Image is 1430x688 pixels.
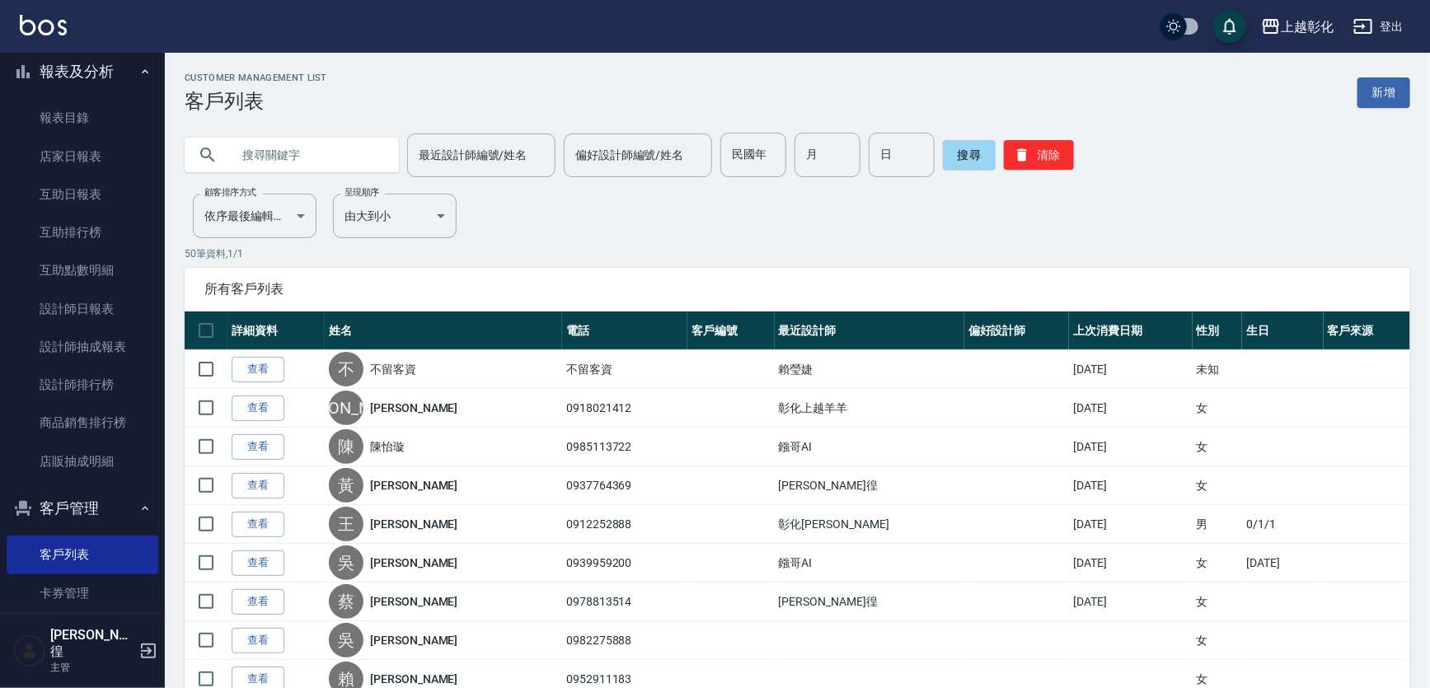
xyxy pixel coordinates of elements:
[775,466,964,505] td: [PERSON_NAME]徨
[1193,544,1243,583] td: 女
[775,311,964,350] th: 最近設計師
[7,251,158,289] a: 互助點數明細
[1213,10,1246,43] button: save
[562,544,687,583] td: 0939959200
[1004,140,1074,170] button: 清除
[329,584,363,619] div: 蔡
[231,133,386,177] input: 搜尋關鍵字
[1069,428,1193,466] td: [DATE]
[185,246,1410,261] p: 50 筆資料, 1 / 1
[562,466,687,505] td: 0937764369
[1193,428,1243,466] td: 女
[775,544,964,583] td: 鏹哥AI
[1254,10,1340,44] button: 上越彰化
[329,507,363,541] div: 王
[193,194,316,238] div: 依序最後編輯時間
[204,186,256,199] label: 顧客排序方式
[775,428,964,466] td: 鏹哥AI
[7,442,158,480] a: 店販抽成明細
[204,281,1390,297] span: 所有客戶列表
[185,90,327,113] h3: 客戶列表
[1281,16,1334,37] div: 上越彰化
[562,583,687,621] td: 0978813514
[329,468,363,503] div: 黃
[7,404,158,442] a: 商品銷售排行榜
[775,505,964,544] td: 彰化[PERSON_NAME]
[1193,466,1243,505] td: 女
[775,389,964,428] td: 彰化上越羊羊
[227,311,325,350] th: 詳細資料
[370,400,457,416] a: [PERSON_NAME]
[7,328,158,366] a: 設計師抽成報表
[1357,77,1410,108] a: 新增
[370,593,457,610] a: [PERSON_NAME]
[370,671,457,687] a: [PERSON_NAME]
[7,366,158,404] a: 設計師排行榜
[1242,544,1323,583] td: [DATE]
[775,350,964,389] td: 賴瑩婕
[7,612,158,650] a: 入金管理
[1193,389,1243,428] td: 女
[1193,583,1243,621] td: 女
[1069,583,1193,621] td: [DATE]
[1069,350,1193,389] td: [DATE]
[7,574,158,612] a: 卡券管理
[7,138,158,176] a: 店家日報表
[562,311,687,350] th: 電話
[7,290,158,328] a: 設計師日報表
[7,176,158,213] a: 互助日報表
[370,555,457,571] a: [PERSON_NAME]
[1193,621,1243,660] td: 女
[1193,311,1243,350] th: 性別
[50,627,134,660] h5: [PERSON_NAME]徨
[7,50,158,93] button: 報表及分析
[1069,466,1193,505] td: [DATE]
[562,389,687,428] td: 0918021412
[1069,389,1193,428] td: [DATE]
[562,621,687,660] td: 0982275888
[329,352,363,386] div: 不
[329,391,363,425] div: [PERSON_NAME]
[325,311,562,350] th: 姓名
[370,477,457,494] a: [PERSON_NAME]
[1347,12,1410,42] button: 登出
[1069,505,1193,544] td: [DATE]
[329,429,363,464] div: 陳
[562,505,687,544] td: 0912252888
[232,589,284,615] a: 查看
[562,428,687,466] td: 0985113722
[232,512,284,537] a: 查看
[20,15,67,35] img: Logo
[370,632,457,648] a: [PERSON_NAME]
[333,194,457,238] div: 由大到小
[1193,505,1243,544] td: 男
[943,140,996,170] button: 搜尋
[687,311,774,350] th: 客戶編號
[1069,544,1193,583] td: [DATE]
[562,350,687,389] td: 不留客資
[50,660,134,675] p: 主管
[1324,311,1410,350] th: 客戶來源
[13,634,46,667] img: Person
[232,434,284,460] a: 查看
[7,213,158,251] a: 互助排行榜
[370,438,405,455] a: 陳怡璇
[964,311,1069,350] th: 偏好設計師
[232,357,284,382] a: 查看
[7,99,158,137] a: 報表目錄
[775,583,964,621] td: [PERSON_NAME]徨
[1242,505,1323,544] td: 0/1/1
[329,545,363,580] div: 吳
[1193,350,1243,389] td: 未知
[370,361,416,377] a: 不留客資
[232,395,284,421] a: 查看
[370,516,457,532] a: [PERSON_NAME]
[1242,311,1323,350] th: 生日
[329,623,363,658] div: 吳
[185,73,327,83] h2: Customer Management List
[7,536,158,573] a: 客戶列表
[345,186,379,199] label: 呈現順序
[232,473,284,498] a: 查看
[232,628,284,653] a: 查看
[1069,311,1193,350] th: 上次消費日期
